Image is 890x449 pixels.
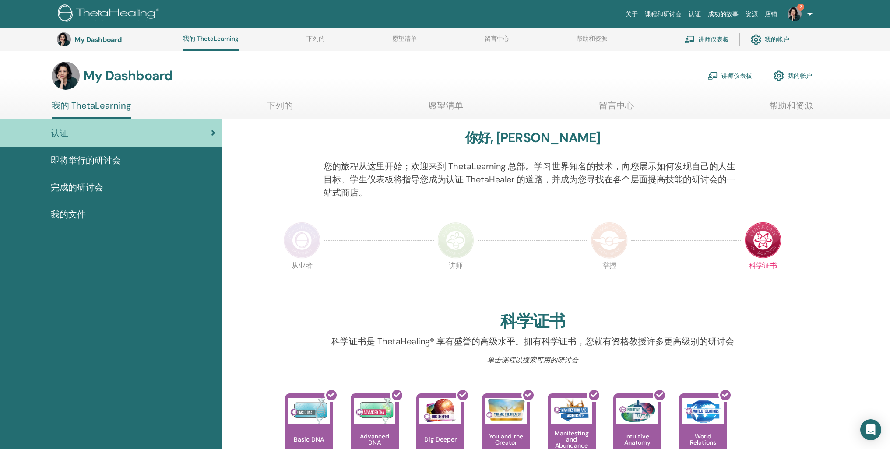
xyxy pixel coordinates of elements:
[324,335,742,348] p: 科学证书是 ThetaHealing® 享有盛誉的高级水平。拥有科学证书，您就有资格教授许多更高级别的研讨会
[551,398,592,424] img: Manifesting and Abundance
[306,35,325,49] a: 下列的
[288,398,330,424] img: Basic DNA
[761,6,781,22] a: 店铺
[421,436,460,442] p: Dig Deeper
[860,419,881,440] div: Open Intercom Messenger
[437,262,474,299] p: 讲师
[183,35,239,51] a: 我的 ThetaLearning
[267,100,293,117] a: 下列的
[52,100,131,119] a: 我的 ThetaLearning
[769,100,813,117] a: 帮助和资源
[500,312,565,332] h2: 科学证书
[419,398,461,424] img: Dig Deeper
[616,398,658,424] img: Intuitive Anatomy
[57,32,71,46] img: default.jpg
[751,30,789,49] a: 我的帐户
[745,262,781,299] p: 科学证书
[774,68,784,83] img: cog.svg
[428,100,463,117] a: 愿望清单
[58,4,162,24] img: logo.png
[707,66,752,85] a: 讲师仪表板
[482,433,530,445] p: You and the Creator
[392,35,417,49] a: 愿望清单
[548,430,596,449] p: Manifesting and Abundance
[51,181,103,194] span: 完成的研讨会
[707,72,718,80] img: chalkboard-teacher.svg
[284,262,320,299] p: 从业者
[284,222,320,259] img: Practitioner
[745,222,781,259] img: Certificate of Science
[622,6,641,22] a: 关于
[685,6,704,22] a: 认证
[797,4,804,11] span: 2
[324,355,742,365] p: 单击课程以搜索可用的研讨会
[485,35,509,49] a: 留言中心
[52,62,80,90] img: default.jpg
[774,66,812,85] a: 我的帐户
[704,6,742,22] a: 成功的故事
[641,6,685,22] a: 课程和研讨会
[577,35,607,49] a: 帮助和资源
[742,6,761,22] a: 资源
[751,32,761,47] img: cog.svg
[437,222,474,259] img: Instructor
[679,433,727,445] p: World Relations
[354,398,395,424] img: Advanced DNA
[83,68,172,84] h3: My Dashboard
[613,433,661,445] p: Intuitive Anatomy
[599,100,634,117] a: 留言中心
[682,398,724,424] img: World Relations
[51,208,86,221] span: 我的文件
[51,126,68,140] span: 认证
[684,35,695,43] img: chalkboard-teacher.svg
[684,30,729,49] a: 讲师仪表板
[51,154,121,167] span: 即将举行的研讨会
[465,130,600,146] h3: 你好, [PERSON_NAME]
[591,222,628,259] img: Master
[351,433,399,445] p: Advanced DNA
[74,35,162,44] h3: My Dashboard
[485,398,527,422] img: You and the Creator
[324,160,742,199] p: 您的旅程从这里开始；欢迎来到 ThetaLearning 总部。学习世界知名的技术，向您展示如何发现自己的人生目标。学生仪表板将指导您成为认证 ThetaHealer 的道路，并成为您寻找在各个...
[591,262,628,299] p: 掌握
[788,7,802,21] img: default.jpg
